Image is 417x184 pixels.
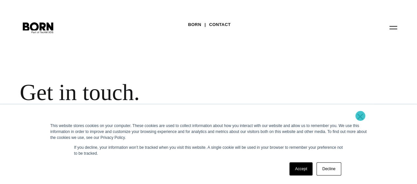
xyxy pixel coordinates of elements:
a: Accept [289,162,313,175]
div: Get in touch. [20,79,297,106]
p: If you decline, your information won’t be tracked when you visit this website. A single cookie wi... [74,145,343,156]
button: Open [385,20,401,34]
div: This website stores cookies on your computer. These cookies are used to collect information about... [50,123,367,141]
a: Decline [316,162,341,175]
a: BORN [188,20,201,30]
a: Contact [209,20,230,30]
a: × [356,114,364,119]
